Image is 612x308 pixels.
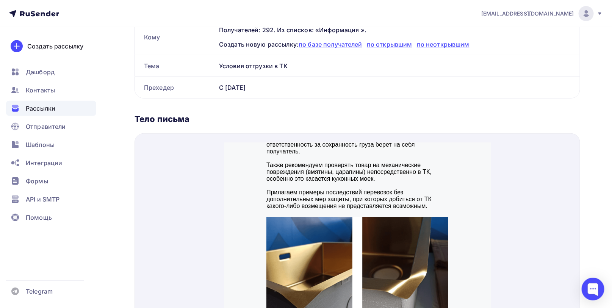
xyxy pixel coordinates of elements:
[26,158,62,167] span: Интеграции
[27,42,83,51] div: Создать рассылку
[26,195,59,204] span: API и SMTP
[481,10,574,17] span: [EMAIL_ADDRESS][DOMAIN_NAME]
[135,55,216,77] div: Тема
[26,213,52,222] span: Помощь
[26,86,55,95] span: Контакты
[26,122,66,131] span: Отправители
[216,55,580,77] div: Условия отгрузки в ТК
[6,101,96,116] a: Рассылки
[219,40,571,49] div: Создать новую рассылку:
[26,67,55,77] span: Дашборд
[26,104,55,113] span: Рассылки
[42,19,224,39] p: Также рекомендуем проверять товар на механические повреждения (вмятины, царапины) непосредственно...
[26,177,48,186] span: Формы
[6,119,96,134] a: Отправители
[367,41,412,48] span: по открывшим
[219,25,571,34] div: Получателей: 292. Из списков: «Информация ».
[299,41,362,48] span: по базе получателей
[216,77,580,98] div: С [DATE]
[26,140,55,149] span: Шаблоны
[135,77,216,98] div: Прехедер
[6,83,96,98] a: Контакты
[417,41,470,48] span: по неоткрывшим
[6,174,96,189] a: Формы
[42,46,224,67] p: Прилагаем примеры последствий перевозок без дополнительных мер защиты, при которых добиться от ТК...
[6,137,96,152] a: Шаблоны
[135,19,216,55] div: Кому
[135,114,580,124] div: Тело письма
[26,287,53,296] span: Telegram
[6,64,96,80] a: Дашборд
[481,6,603,21] a: [EMAIL_ADDRESS][DOMAIN_NAME]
